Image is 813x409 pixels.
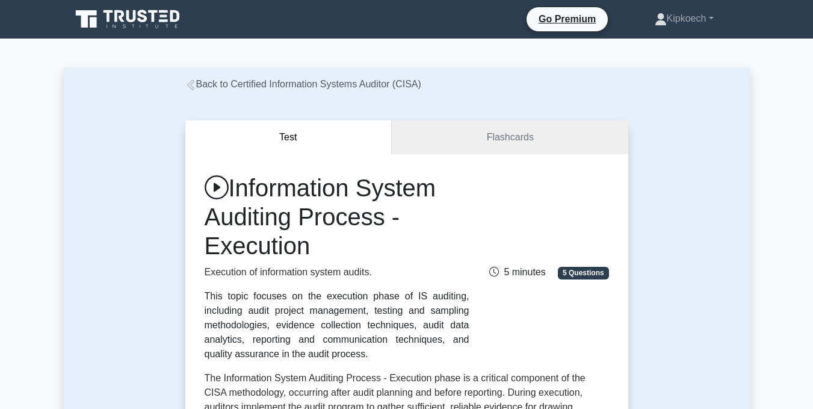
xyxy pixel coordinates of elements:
button: Test [185,120,392,155]
a: Flashcards [392,120,628,155]
a: Kipkoech [626,7,743,31]
a: Go Premium [531,11,603,27]
span: 5 minutes [489,267,545,277]
p: Execution of information system audits. [205,265,469,279]
a: Back to Certified Information Systems Auditor (CISA) [185,79,421,89]
div: This topic focuses on the execution phase of IS auditing, including audit project management, tes... [205,289,469,361]
h1: Information System Auditing Process - Execution [205,173,469,260]
span: 5 Questions [558,267,608,279]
